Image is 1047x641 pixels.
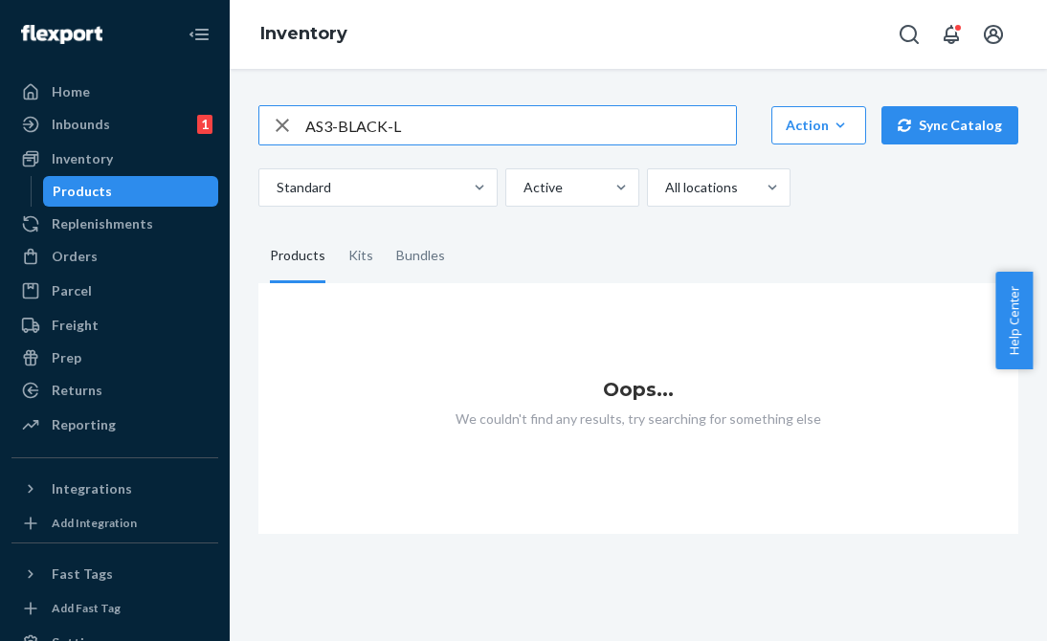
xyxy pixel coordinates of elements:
[771,106,866,144] button: Action
[43,176,219,207] a: Products
[270,230,325,283] div: Products
[11,209,218,239] a: Replenishments
[522,178,523,197] input: Active
[52,214,153,233] div: Replenishments
[11,77,218,107] a: Home
[180,15,218,54] button: Close Navigation
[11,559,218,589] button: Fast Tags
[663,178,665,197] input: All locations
[11,109,218,140] a: Inbounds1
[11,597,218,620] a: Add Fast Tag
[52,149,113,168] div: Inventory
[52,316,99,335] div: Freight
[52,479,132,498] div: Integrations
[245,7,363,62] ol: breadcrumbs
[53,182,112,201] div: Products
[890,15,928,54] button: Open Search Box
[932,15,970,54] button: Open notifications
[52,564,113,584] div: Fast Tags
[21,25,102,44] img: Flexport logo
[11,276,218,306] a: Parcel
[52,82,90,101] div: Home
[974,15,1013,54] button: Open account menu
[52,115,110,134] div: Inbounds
[52,600,121,616] div: Add Fast Tag
[11,409,218,440] a: Reporting
[11,241,218,272] a: Orders
[995,272,1033,369] button: Help Center
[348,230,373,283] div: Kits
[396,230,445,283] div: Bundles
[305,106,736,144] input: Search inventory by name or sku
[258,379,1018,400] h1: Oops...
[258,409,1018,429] p: We couldn't find any results, try searching for something else
[52,381,102,400] div: Returns
[786,116,852,135] div: Action
[11,474,218,504] button: Integrations
[52,281,92,300] div: Parcel
[52,515,137,531] div: Add Integration
[11,343,218,373] a: Prep
[52,415,116,434] div: Reporting
[11,310,218,341] a: Freight
[52,348,81,367] div: Prep
[197,115,212,134] div: 1
[275,178,277,197] input: Standard
[881,106,1018,144] button: Sync Catalog
[11,144,218,174] a: Inventory
[52,247,98,266] div: Orders
[260,23,347,44] a: Inventory
[11,375,218,406] a: Returns
[11,512,218,535] a: Add Integration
